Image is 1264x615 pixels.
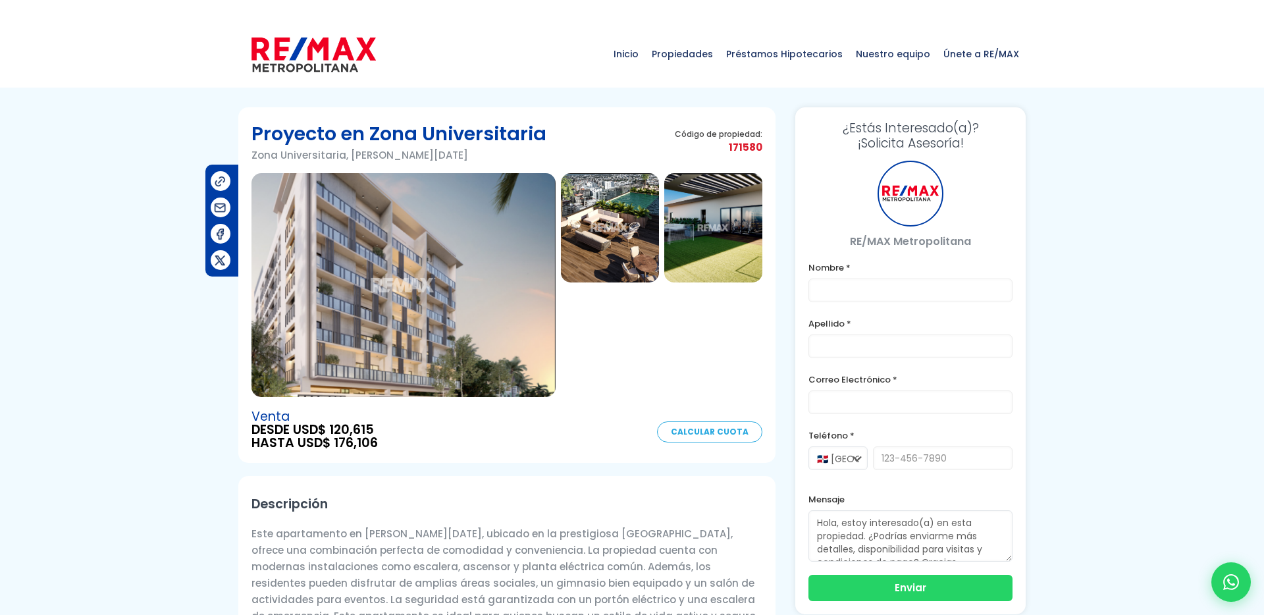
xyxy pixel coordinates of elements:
[937,34,1026,74] span: Únete a RE/MAX
[251,35,376,74] img: remax-metropolitana-logo
[808,510,1013,562] textarea: Hola, estoy interesado(a) en esta propiedad. ¿Podrías enviarme más detalles, disponibilidad para ...
[675,129,762,139] span: Código de propiedad:
[873,446,1013,470] input: 123-456-7890
[213,201,227,215] img: Compartir
[251,410,378,423] span: Venta
[664,173,762,282] img: Proyecto en Zona Universitaria
[251,147,546,163] p: Zona Universitaria, [PERSON_NAME][DATE]
[675,139,762,155] span: 171580
[251,173,556,397] img: Proyecto en Zona Universitaria
[657,421,762,442] a: Calcular Cuota
[808,120,1013,151] h3: ¡Solicita Asesoría!
[878,161,943,227] div: RE/MAX Metropolitana
[213,227,227,241] img: Compartir
[808,315,1013,332] label: Apellido *
[808,491,1013,508] label: Mensaje
[849,34,937,74] span: Nuestro equipo
[213,174,227,188] img: Compartir
[849,21,937,87] a: Nuestro equipo
[645,21,720,87] a: Propiedades
[720,21,849,87] a: Préstamos Hipotecarios
[561,173,659,282] img: Proyecto en Zona Universitaria
[645,34,720,74] span: Propiedades
[607,34,645,74] span: Inicio
[251,21,376,87] a: RE/MAX Metropolitana
[808,427,1013,444] label: Teléfono *
[607,21,645,87] a: Inicio
[808,120,1013,136] span: ¿Estás Interesado(a)?
[213,254,227,267] img: Compartir
[937,21,1026,87] a: Únete a RE/MAX
[251,423,378,437] span: DESDE USD$ 120,615
[251,437,378,450] span: HASTA USD$ 176,106
[808,575,1013,601] button: Enviar
[808,371,1013,388] label: Correo Electrónico *
[720,34,849,74] span: Préstamos Hipotecarios
[808,233,1013,250] p: RE/MAX Metropolitana
[808,259,1013,276] label: Nombre *
[251,120,546,147] h1: Proyecto en Zona Universitaria
[251,489,762,519] h2: Descripción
